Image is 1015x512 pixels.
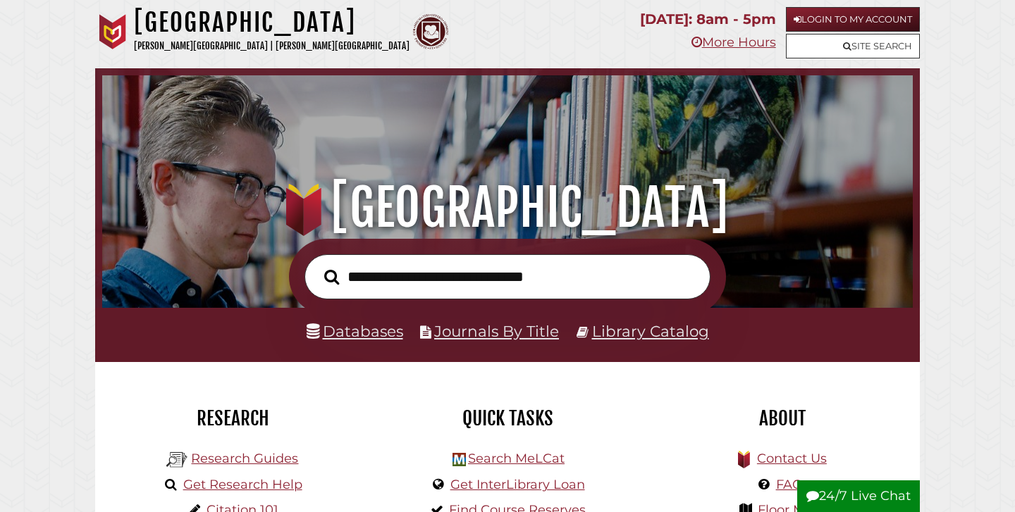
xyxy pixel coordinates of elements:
a: More Hours [691,35,776,50]
a: Journals By Title [434,322,559,340]
a: Search MeLCat [468,451,565,466]
img: Calvin Theological Seminary [413,14,448,49]
img: Calvin University [95,14,130,49]
p: [PERSON_NAME][GEOGRAPHIC_DATA] | [PERSON_NAME][GEOGRAPHIC_DATA] [134,38,410,54]
h1: [GEOGRAPHIC_DATA] [118,177,898,239]
h2: Quick Tasks [381,406,634,430]
a: Get Research Help [183,477,302,492]
a: Research Guides [191,451,298,466]
img: Hekman Library Logo [166,449,187,470]
i: Search [324,268,339,285]
h1: [GEOGRAPHIC_DATA] [134,7,410,38]
a: Library Catalog [592,322,709,340]
h2: Research [106,406,359,430]
a: Login to My Account [786,7,920,32]
p: [DATE]: 8am - 5pm [640,7,776,32]
a: Site Search [786,34,920,58]
a: Databases [307,322,403,340]
a: Get InterLibrary Loan [450,477,585,492]
a: FAQs [776,477,809,492]
h2: About [656,406,909,430]
img: Hekman Library Logo [453,453,466,466]
button: Search [317,266,346,289]
a: Contact Us [757,451,827,466]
